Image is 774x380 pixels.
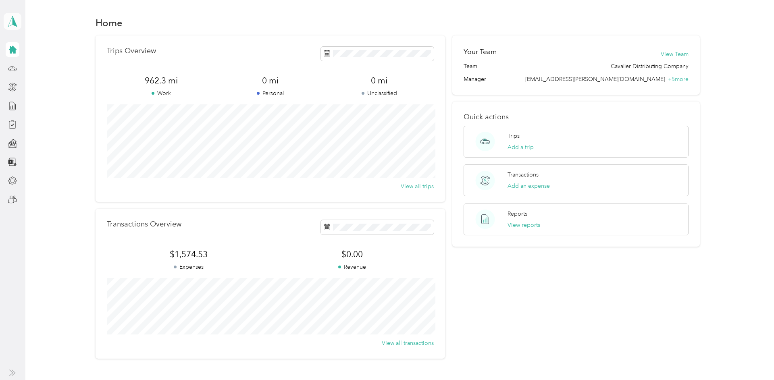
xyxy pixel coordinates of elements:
[508,182,550,190] button: Add an expense
[464,113,689,121] p: Quick actions
[107,75,216,86] span: 962.3 mi
[325,89,434,98] p: Unclassified
[508,143,534,152] button: Add a trip
[464,75,486,83] span: Manager
[216,89,325,98] p: Personal
[508,221,540,229] button: View reports
[611,62,689,71] span: Cavalier Distributing Company
[508,210,527,218] p: Reports
[382,339,434,347] button: View all transactions
[325,75,434,86] span: 0 mi
[729,335,774,380] iframe: Everlance-gr Chat Button Frame
[508,170,539,179] p: Transactions
[107,220,181,228] p: Transactions Overview
[525,76,665,83] span: [EMAIL_ADDRESS][PERSON_NAME][DOMAIN_NAME]
[668,76,689,83] span: + 5 more
[270,249,434,260] span: $0.00
[107,47,156,55] p: Trips Overview
[107,263,270,271] p: Expenses
[270,263,434,271] p: Revenue
[96,19,123,27] h1: Home
[216,75,325,86] span: 0 mi
[107,89,216,98] p: Work
[107,249,270,260] span: $1,574.53
[661,50,689,58] button: View Team
[464,62,477,71] span: Team
[508,132,520,140] p: Trips
[464,47,497,57] h2: Your Team
[401,182,434,191] button: View all trips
